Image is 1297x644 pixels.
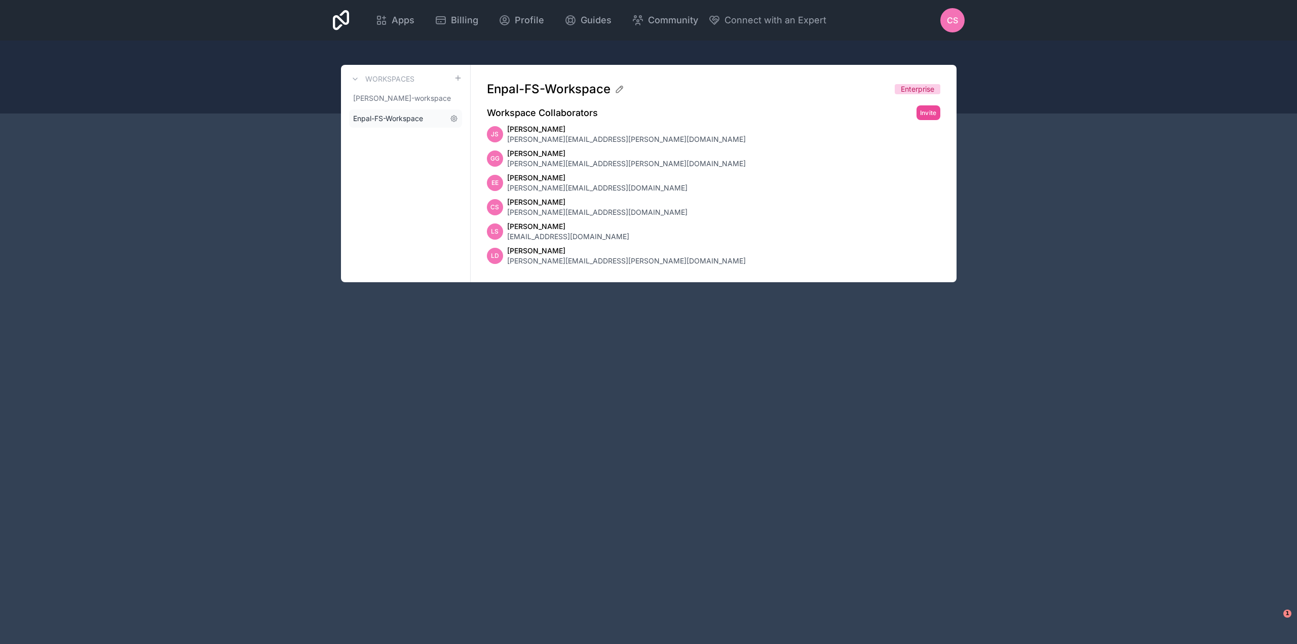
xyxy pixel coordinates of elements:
[490,9,552,31] a: Profile
[487,106,598,120] h2: Workspace Collaborators
[490,203,499,211] span: CS
[1283,610,1291,618] span: 1
[507,134,746,144] span: [PERSON_NAME][EMAIL_ADDRESS][PERSON_NAME][DOMAIN_NAME]
[581,13,612,27] span: Guides
[515,13,544,27] span: Profile
[491,228,499,236] span: LS
[1263,610,1287,634] iframe: Intercom live chat
[507,148,746,159] span: [PERSON_NAME]
[353,93,451,103] span: [PERSON_NAME]-workspace
[349,89,462,107] a: [PERSON_NAME]-workspace
[556,9,620,31] a: Guides
[708,13,826,27] button: Connect with an Expert
[491,252,499,260] span: LD
[427,9,486,31] a: Billing
[507,124,746,134] span: [PERSON_NAME]
[490,155,500,163] span: GG
[392,13,414,27] span: Apps
[349,73,414,85] a: Workspaces
[507,183,688,193] span: [PERSON_NAME][EMAIL_ADDRESS][DOMAIN_NAME]
[624,9,706,31] a: Community
[917,105,940,120] button: Invite
[648,13,698,27] span: Community
[491,179,499,187] span: EE
[507,159,746,169] span: [PERSON_NAME][EMAIL_ADDRESS][PERSON_NAME][DOMAIN_NAME]
[353,113,423,124] span: Enpal-FS-Workspace
[491,130,499,138] span: JS
[507,246,746,256] span: [PERSON_NAME]
[724,13,826,27] span: Connect with an Expert
[507,232,629,242] span: [EMAIL_ADDRESS][DOMAIN_NAME]
[487,81,611,97] span: Enpal-FS-Workspace
[901,84,934,94] span: Enterprise
[349,109,462,128] a: Enpal-FS-Workspace
[507,173,688,183] span: [PERSON_NAME]
[507,197,688,207] span: [PERSON_NAME]
[367,9,423,31] a: Apps
[365,74,414,84] h3: Workspaces
[507,256,746,266] span: [PERSON_NAME][EMAIL_ADDRESS][PERSON_NAME][DOMAIN_NAME]
[451,13,478,27] span: Billing
[507,207,688,217] span: [PERSON_NAME][EMAIL_ADDRESS][DOMAIN_NAME]
[947,14,958,26] span: CS
[507,221,629,232] span: [PERSON_NAME]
